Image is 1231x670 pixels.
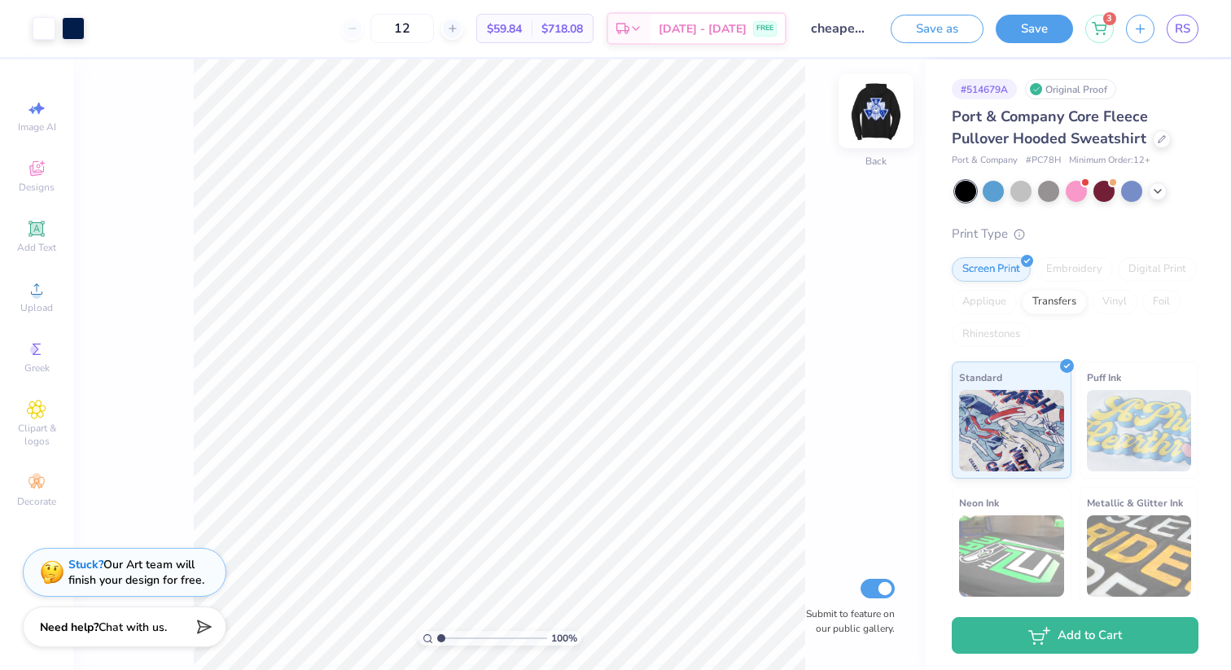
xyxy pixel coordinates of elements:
[952,107,1148,148] span: Port & Company Core Fleece Pullover Hooded Sweatshirt
[1069,154,1150,168] span: Minimum Order: 12 +
[1103,12,1116,25] span: 3
[959,494,999,511] span: Neon Ink
[1087,515,1192,597] img: Metallic & Glitter Ink
[952,257,1031,282] div: Screen Print
[865,154,887,169] div: Back
[952,617,1198,654] button: Add to Cart
[551,631,577,646] span: 100 %
[24,361,50,374] span: Greek
[487,20,522,37] span: $59.84
[996,15,1073,43] button: Save
[952,290,1017,314] div: Applique
[1022,290,1087,314] div: Transfers
[17,241,56,254] span: Add Text
[1025,79,1116,99] div: Original Proof
[1175,20,1190,38] span: RS
[952,322,1031,347] div: Rhinestones
[891,15,983,43] button: Save as
[1026,154,1061,168] span: # PC78H
[1092,290,1137,314] div: Vinyl
[19,181,55,194] span: Designs
[797,607,895,636] label: Submit to feature on our public gallery.
[68,557,204,588] div: Our Art team will finish your design for free.
[1087,494,1183,511] span: Metallic & Glitter Ink
[952,225,1198,243] div: Print Type
[959,515,1064,597] img: Neon Ink
[40,620,99,635] strong: Need help?
[17,495,56,508] span: Decorate
[1087,390,1192,471] img: Puff Ink
[1087,369,1121,386] span: Puff Ink
[541,20,583,37] span: $718.08
[959,369,1002,386] span: Standard
[1036,257,1113,282] div: Embroidery
[18,120,56,134] span: Image AI
[799,12,878,45] input: Untitled Design
[370,14,434,43] input: – –
[952,154,1018,168] span: Port & Company
[952,79,1017,99] div: # 514679A
[756,23,773,34] span: FREE
[20,301,53,314] span: Upload
[1118,257,1197,282] div: Digital Print
[843,78,909,143] img: Back
[1167,15,1198,43] a: RS
[68,557,103,572] strong: Stuck?
[659,20,747,37] span: [DATE] - [DATE]
[99,620,167,635] span: Chat with us.
[8,422,65,448] span: Clipart & logos
[959,390,1064,471] img: Standard
[1142,290,1181,314] div: Foil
